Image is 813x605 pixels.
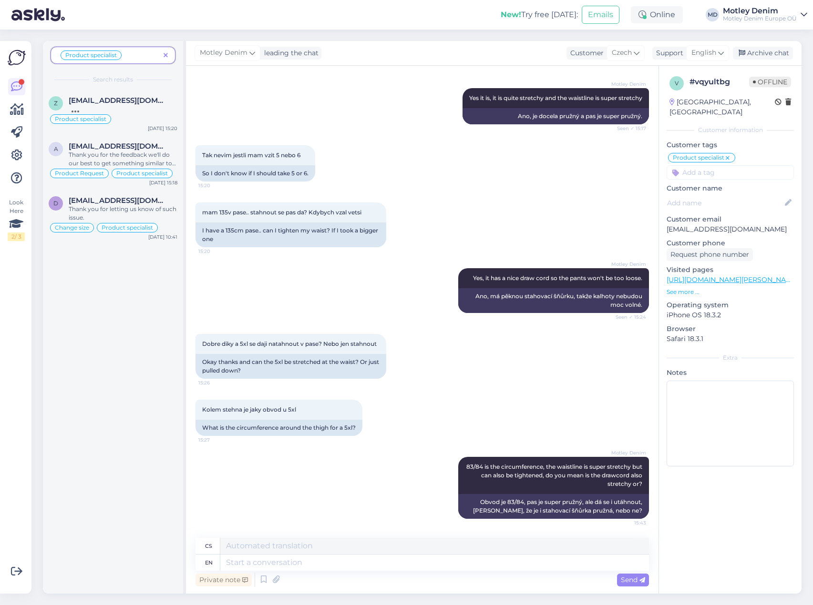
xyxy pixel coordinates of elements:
span: mam 135v pase.. stahnout se pas da? Kdybych vzal vetsi [202,209,361,216]
span: 15:43 [610,519,646,526]
p: Browser [667,324,794,334]
div: Obvod je 83/84, pas je super pružný, ale dá se i utáhnout, [PERSON_NAME], že je i stahovací šňůrk... [458,494,649,519]
span: danabridaka@inbox.lv [69,196,168,205]
p: iPhone OS 18.3.2 [667,310,794,320]
span: 15:27 [198,436,234,444]
span: Search results [93,75,133,84]
p: Customer name [667,183,794,193]
div: Customer information [667,126,794,134]
div: Ano, je docela pružný a pas je super pružný. [463,108,649,124]
div: [DATE] 15:20 [148,125,177,132]
span: a [54,145,58,152]
div: en [205,555,213,571]
span: Product Request [55,171,104,176]
b: New! [501,10,521,19]
div: Thank you for the feedback we'll do our best to get something similar to our store! 😊 [69,151,177,168]
div: 2 / 3 [8,232,25,241]
span: 15:20 [198,182,234,189]
span: zetts28@seznam.cz [69,96,168,105]
div: Look Here [8,198,25,241]
span: Motley Denim [200,48,247,58]
div: Okay thanks and can the 5xl be stretched at the waist? Or just pulled down? [196,354,386,379]
p: Operating system [667,300,794,310]
input: Add a tag [667,165,794,180]
div: Support [652,48,683,58]
span: Send [621,575,645,584]
div: Request phone number [667,248,753,261]
div: Motley Denim [723,7,797,15]
span: English [691,48,716,58]
div: I have a 135cm pase.. can I tighten my waist? If I took a bigger one [196,222,386,247]
span: Product specialist [673,155,724,161]
span: d [53,200,58,207]
div: Motley Denim Europe OÜ [723,15,797,22]
span: andersrobertjohansen@hotmail.com [69,142,168,151]
div: [DATE] 10:41 [148,233,177,241]
div: What is the circumference around the thigh for a 5xl? [196,420,362,436]
p: See more ... [667,288,794,296]
span: Czech [612,48,632,58]
a: [URL][DOMAIN_NAME][PERSON_NAME] [667,275,798,284]
div: # vqyultbg [690,76,749,88]
span: Seen ✓ 15:17 [610,125,646,132]
div: leading the chat [260,48,319,58]
div: Ano, má pěknou stahovací šňůrku, takže kalhoty nebudou moc volné. [458,288,649,313]
span: v [675,80,679,87]
div: Online [631,6,683,23]
span: Tak nevim jestli mam vzit 5 nebo 6 [202,151,300,159]
p: Customer phone [667,238,794,248]
a: Motley DenimMotley Denim Europe OÜ [723,7,807,22]
div: cs [205,538,212,554]
span: 15:20 [198,248,234,255]
p: Safari 18.3.1 [667,334,794,344]
input: Add name [667,198,783,208]
span: Product specialist [116,171,168,176]
button: Emails [582,6,619,24]
div: Thank you for letting us know of such issue. [69,205,177,222]
span: Yes, it has a nice draw cord so the pants won't be too loose. [473,274,642,282]
span: Seen ✓ 15:24 [610,313,646,321]
div: Private note [196,574,252,586]
div: Try free [DATE]: [501,9,578,20]
span: Product specialist [102,225,153,231]
span: z [54,100,58,107]
span: Product specialist [65,52,117,58]
span: Product specialist [55,116,106,122]
span: 83/84 is the circumference, the waistline is super stretchy but can also be tightened, do you mea... [466,463,644,487]
div: Archive chat [733,47,793,60]
div: MD [706,8,719,21]
div: Customer [566,48,604,58]
p: [EMAIL_ADDRESS][DOMAIN_NAME] [667,224,794,234]
span: Motley Denim [610,261,646,268]
span: Yes it is, it is quite stretchy and the waistline is super stretchy [469,94,642,101]
div: So I don't know if I should take 5 or 6. [196,165,315,181]
span: Change size [55,225,89,231]
div: Extra [667,353,794,362]
div: [GEOGRAPHIC_DATA], [GEOGRAPHIC_DATA] [669,97,775,117]
p: Visited pages [667,265,794,275]
span: Motley Denim [610,81,646,88]
span: Dobre diky a 5xl se daji natahnout v pase? Nebo jen stahnout [202,340,377,347]
p: Customer tags [667,140,794,150]
p: Customer email [667,214,794,224]
div: [DATE] 15:18 [149,179,177,186]
span: Motley Denim [610,449,646,456]
span: Offline [749,77,791,87]
p: Notes [667,368,794,378]
span: 15:26 [198,379,234,386]
span: Kolem stehna je jaky obvod u 5xl [202,406,296,413]
img: Askly Logo [8,49,26,67]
